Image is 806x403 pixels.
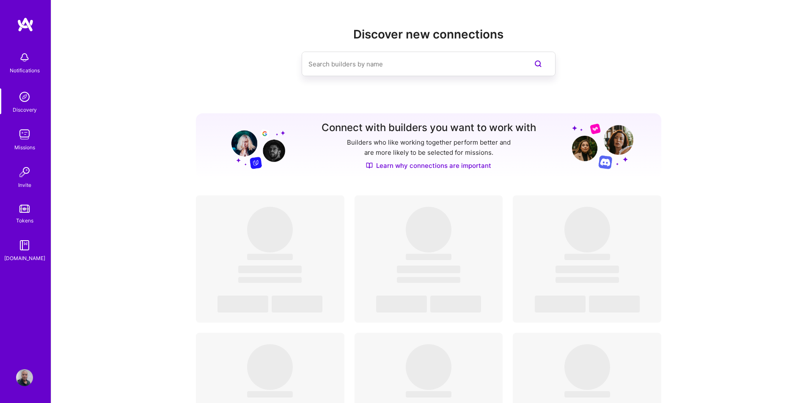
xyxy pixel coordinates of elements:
div: Notifications [10,66,40,75]
span: ‌ [247,207,293,252]
span: ‌ [238,266,302,273]
span: ‌ [589,296,640,313]
img: Invite [16,164,33,181]
div: [DOMAIN_NAME] [4,254,45,263]
div: Tokens [16,216,33,225]
input: Search builders by name [308,53,515,75]
span: ‌ [564,207,610,252]
div: Invite [18,181,31,189]
img: tokens [19,205,30,213]
span: ‌ [406,254,451,260]
span: ‌ [376,296,427,313]
span: ‌ [535,296,586,313]
span: ‌ [397,277,460,283]
span: ‌ [272,296,322,313]
p: Builders who like working together perform better and are more likely to be selected for missions. [345,137,512,158]
img: Grow your network [224,123,285,169]
span: ‌ [397,266,460,273]
span: ‌ [238,277,302,283]
span: ‌ [564,344,610,390]
h3: Connect with builders you want to work with [322,122,536,134]
span: ‌ [247,254,293,260]
a: User Avatar [14,369,35,386]
div: Missions [14,143,35,152]
img: guide book [16,237,33,254]
img: teamwork [16,126,33,143]
img: discovery [16,88,33,105]
span: ‌ [217,296,268,313]
img: User Avatar [16,369,33,386]
i: icon SearchPurple [533,59,543,69]
span: ‌ [247,391,293,398]
img: bell [16,49,33,66]
span: ‌ [556,266,619,273]
span: ‌ [564,254,610,260]
img: Grow your network [572,123,633,169]
span: ‌ [247,344,293,390]
span: ‌ [406,344,451,390]
span: ‌ [564,391,610,398]
div: Discovery [13,105,37,114]
a: Learn why connections are important [366,161,491,170]
span: ‌ [556,277,619,283]
img: Discover [366,162,373,169]
span: ‌ [430,296,481,313]
span: ‌ [406,207,451,252]
h2: Discover new connections [196,27,661,41]
img: logo [17,17,34,32]
span: ‌ [406,391,451,398]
